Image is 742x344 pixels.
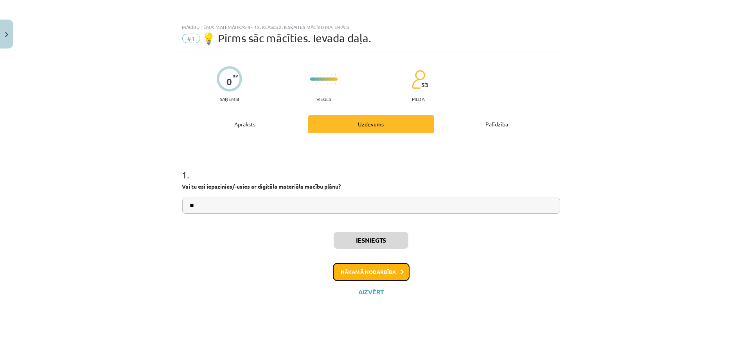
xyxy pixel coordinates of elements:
button: Nākamā nodarbība [333,263,410,281]
div: Mācību tēma: Matemātikas ii - 12. klases 2. ieskaites mācību materiāls [182,24,560,30]
img: icon-short-line-57e1e144782c952c97e751825c79c345078a6d821885a25fce030b3d8c18986b.svg [316,74,316,76]
img: icon-close-lesson-0947bae3869378f0d4975bcd49f059093ad1ed9edebbc8119c70593378902aed.svg [5,32,8,37]
img: icon-short-line-57e1e144782c952c97e751825c79c345078a6d821885a25fce030b3d8c18986b.svg [331,83,332,85]
img: icon-short-line-57e1e144782c952c97e751825c79c345078a6d821885a25fce030b3d8c18986b.svg [320,83,320,85]
p: Saņemsi [217,96,242,102]
img: icon-long-line-d9ea69661e0d244f92f715978eff75569469978d946b2353a9bb055b3ed8787d.svg [312,72,313,87]
div: Palīdzība [434,115,560,133]
p: Viegls [316,96,331,102]
span: #1 [182,34,200,43]
img: icon-short-line-57e1e144782c952c97e751825c79c345078a6d821885a25fce030b3d8c18986b.svg [331,74,332,76]
img: icon-short-line-57e1e144782c952c97e751825c79c345078a6d821885a25fce030b3d8c18986b.svg [316,83,316,85]
strong: Vai tu esi iepazinies/-usies ar digitāla materiāla macību plānu? [182,183,341,190]
button: Aizvērt [356,288,386,296]
div: 0 [226,76,232,87]
span: 💡 Pirms sāc mācīties. Ievada daļa. [202,32,372,45]
p: pilda [412,96,424,102]
img: students-c634bb4e5e11cddfef0936a35e636f08e4e9abd3cc4e673bd6f9a4125e45ecb1.svg [411,70,425,89]
img: icon-short-line-57e1e144782c952c97e751825c79c345078a6d821885a25fce030b3d8c18986b.svg [335,83,336,85]
div: Uzdevums [308,115,434,133]
span: 53 [421,81,428,88]
div: Apraksts [182,115,308,133]
img: icon-short-line-57e1e144782c952c97e751825c79c345078a6d821885a25fce030b3d8c18986b.svg [320,74,320,76]
span: XP [233,74,238,78]
button: Iesniegts [334,232,408,249]
img: icon-short-line-57e1e144782c952c97e751825c79c345078a6d821885a25fce030b3d8c18986b.svg [335,74,336,76]
h1: 1 . [182,156,560,180]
